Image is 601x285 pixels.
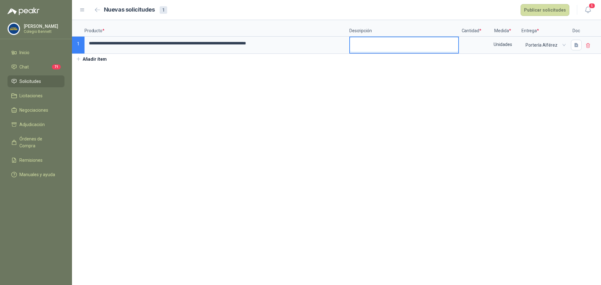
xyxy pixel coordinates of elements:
[19,64,29,70] span: Chat
[8,154,64,166] a: Remisiones
[485,37,521,52] div: Unidades
[19,49,29,56] span: Inicio
[459,20,484,37] p: Cantidad
[104,5,155,14] h2: Nuevas solicitudes
[19,121,45,128] span: Adjudicación
[8,23,20,35] img: Company Logo
[85,20,349,37] p: Producto
[160,6,167,14] div: 1
[24,24,63,28] p: [PERSON_NAME]
[8,169,64,181] a: Manuales y ayuda
[19,78,41,85] span: Solicitudes
[582,4,593,16] button: 5
[8,90,64,102] a: Licitaciones
[19,92,43,99] span: Licitaciones
[588,3,595,9] span: 5
[8,47,64,59] a: Inicio
[526,40,564,50] span: Portería Alférez
[19,157,43,164] span: Remisiones
[8,8,39,15] img: Logo peakr
[521,20,568,37] p: Entrega
[19,171,55,178] span: Manuales y ayuda
[19,107,48,114] span: Negociaciones
[8,133,64,152] a: Órdenes de Compra
[349,20,459,37] p: Descripción
[52,64,61,69] span: 71
[24,30,63,33] p: Colegio Bennett
[8,119,64,130] a: Adjudicación
[72,54,110,64] button: Añadir ítem
[8,75,64,87] a: Solicitudes
[568,20,584,37] p: Doc
[484,20,521,37] p: Medida
[72,37,85,54] p: 1
[19,135,59,149] span: Órdenes de Compra
[8,104,64,116] a: Negociaciones
[8,61,64,73] a: Chat71
[521,4,569,16] button: Publicar solicitudes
